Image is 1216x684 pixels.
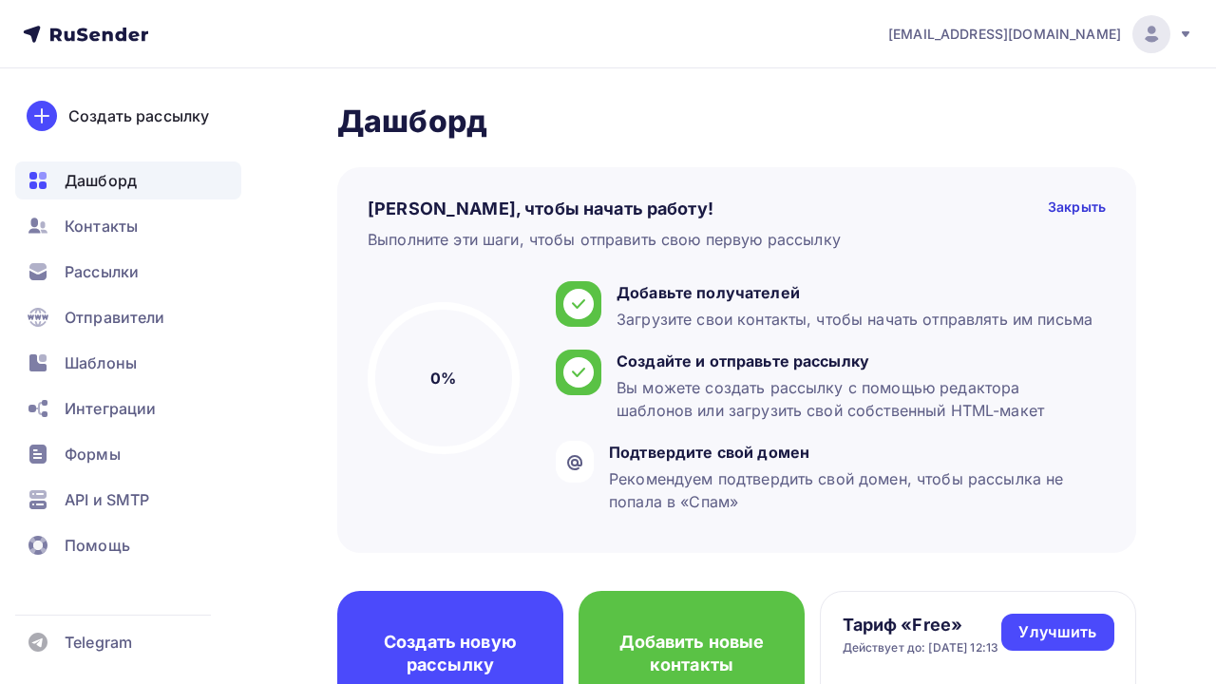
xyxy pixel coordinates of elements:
span: Шаблоны [65,351,137,374]
div: Загрузите свои контакты, чтобы начать отправлять им письма [617,308,1092,331]
a: Шаблоны [15,344,241,382]
h4: Добавить новые контакты [609,631,774,676]
div: Выполните эти шаги, чтобы отправить свою первую рассылку [368,228,841,251]
span: Интеграции [65,397,156,420]
span: Telegram [65,631,132,654]
span: Формы [65,443,121,465]
span: API и SMTP [65,488,149,511]
h4: Создать новую рассылку [368,631,533,676]
div: Создать рассылку [68,104,209,127]
a: Дашборд [15,161,241,199]
span: Отправители [65,306,165,329]
div: Подтвердите свой домен [609,441,1096,464]
span: Контакты [65,215,138,237]
div: Добавьте получателей [617,281,1092,304]
a: [EMAIL_ADDRESS][DOMAIN_NAME] [888,15,1193,53]
div: Улучшить [1018,621,1096,643]
h4: [PERSON_NAME], чтобы начать работу! [368,198,713,220]
div: Создайте и отправьте рассылку [617,350,1096,372]
div: Действует до: [DATE] 12:13 [843,640,999,655]
a: Рассылки [15,253,241,291]
span: Дашборд [65,169,137,192]
h4: Тариф «Free» [843,614,999,636]
div: Вы можете создать рассылку с помощью редактора шаблонов или загрузить свой собственный HTML-макет [617,376,1096,422]
span: Помощь [65,534,130,557]
a: Формы [15,435,241,473]
span: [EMAIL_ADDRESS][DOMAIN_NAME] [888,25,1121,44]
span: Рассылки [65,260,139,283]
div: Закрыть [1048,198,1106,220]
h2: Дашборд [337,103,1136,141]
h5: 0% [430,367,456,389]
a: Контакты [15,207,241,245]
div: Рекомендуем подтвердить свой домен, чтобы рассылка не попала в «Спам» [609,467,1096,513]
a: Отправители [15,298,241,336]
